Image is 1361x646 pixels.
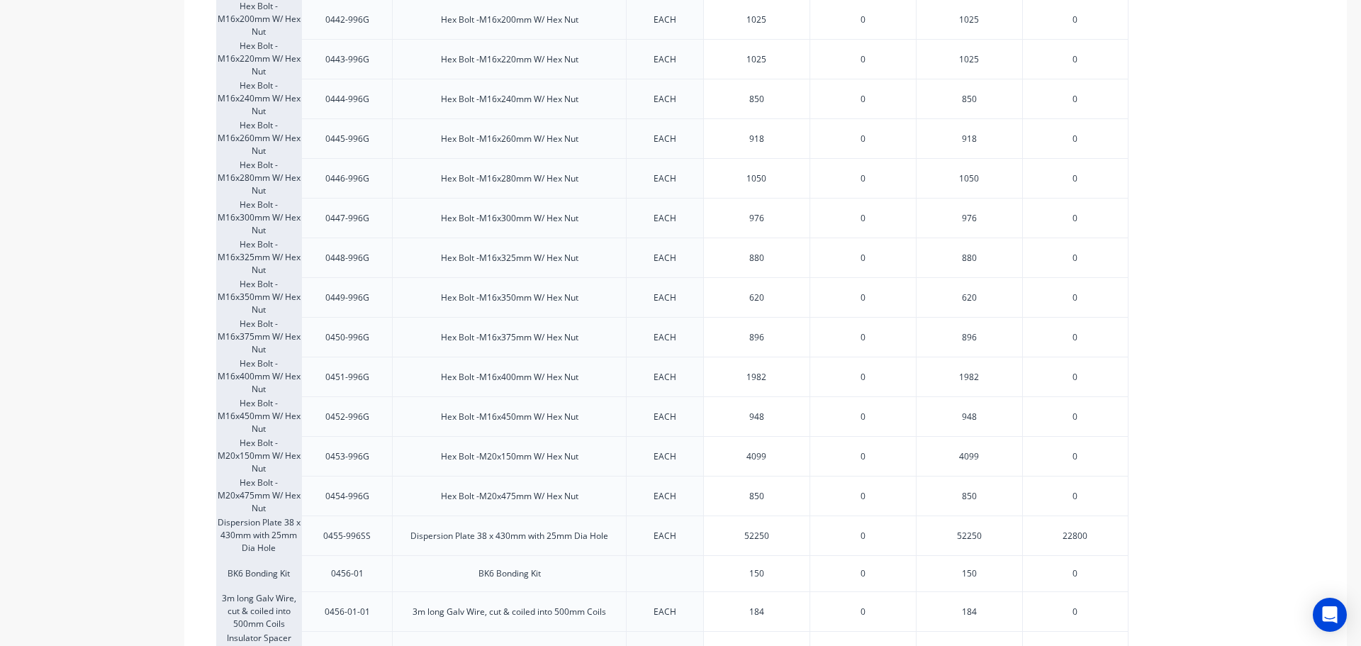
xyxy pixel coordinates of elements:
[861,490,866,503] span: 0
[704,42,810,77] div: 1025
[916,158,1022,198] div: 1050
[1072,13,1077,26] span: 0
[654,53,676,66] div: EACH
[1072,133,1077,145] span: 0
[216,39,301,79] div: Hex Bolt -M16x220mm W/ Hex Nut
[654,212,676,225] div: EACH
[704,201,810,236] div: 976
[216,118,301,158] div: Hex Bolt -M16x260mm W/ Hex Nut
[441,13,578,26] div: Hex Bolt -M16x200mm W/ Hex Nut
[861,93,866,106] span: 0
[704,240,810,276] div: 880
[704,2,810,38] div: 1025
[704,594,810,630] div: 184
[654,411,676,423] div: EACH
[413,606,606,618] div: 3m long Galv Wire, cut & coiled into 500mm Coils
[916,396,1022,436] div: 948
[916,238,1022,277] div: 880
[704,161,810,196] div: 1050
[1072,567,1077,580] span: 0
[1072,291,1077,304] span: 0
[861,530,866,542] span: 0
[861,53,866,66] span: 0
[441,53,578,66] div: Hex Bolt -M16x220mm W/ Hex Nut
[216,238,301,277] div: Hex Bolt -M16x325mm W/ Hex Nut
[216,198,301,238] div: Hex Bolt -M16x300mm W/ Hex Nut
[216,476,301,516] div: Hex Bolt -M20x475mm W/ Hex Nut
[916,516,1022,555] div: 52250
[861,567,866,580] span: 0
[216,277,301,317] div: Hex Bolt -M16x350mm W/ Hex Nut
[1072,371,1077,384] span: 0
[216,79,301,118] div: Hex Bolt -M16x240mm W/ Hex Nut
[704,479,810,514] div: 850
[216,555,301,591] div: BK6 Bonding Kit
[216,158,301,198] div: Hex Bolt -M16x280mm W/ Hex Nut
[654,252,676,264] div: EACH
[916,39,1022,79] div: 1025
[325,13,369,26] div: 0442-996G
[654,13,676,26] div: EACH
[325,93,369,106] div: 0444-996G
[704,439,810,474] div: 4099
[861,331,866,344] span: 0
[325,606,370,618] div: 0456-01-01
[654,530,676,542] div: EACH
[325,53,369,66] div: 0443-996G
[1063,530,1087,542] span: 22800
[325,411,369,423] div: 0452-996G
[861,13,866,26] span: 0
[704,82,810,117] div: 850
[325,133,369,145] div: 0445-996G
[1072,53,1077,66] span: 0
[441,93,578,106] div: Hex Bolt -M16x240mm W/ Hex Nut
[216,396,301,436] div: Hex Bolt -M16x450mm W/ Hex Nut
[704,518,810,554] div: 52250
[1072,331,1077,344] span: 0
[325,371,369,384] div: 0451-996G
[704,399,810,435] div: 948
[916,357,1022,396] div: 1982
[654,133,676,145] div: EACH
[861,606,866,618] span: 0
[916,198,1022,238] div: 976
[216,516,301,555] div: Dispersion Plate 38 x 430mm with 25mm Dia Hole
[1072,252,1077,264] span: 0
[325,212,369,225] div: 0447-996G
[1072,606,1077,618] span: 0
[916,277,1022,317] div: 620
[916,476,1022,516] div: 850
[654,606,676,618] div: EACH
[654,93,676,106] div: EACH
[441,212,578,225] div: Hex Bolt -M16x300mm W/ Hex Nut
[441,371,578,384] div: Hex Bolt -M16x400mm W/ Hex Nut
[861,450,866,463] span: 0
[654,371,676,384] div: EACH
[441,490,578,503] div: Hex Bolt -M20x475mm W/ Hex Nut
[916,317,1022,357] div: 896
[325,172,369,185] div: 0446-996G
[654,291,676,304] div: EACH
[216,357,301,396] div: Hex Bolt -M16x400mm W/ Hex Nut
[1072,411,1077,423] span: 0
[861,252,866,264] span: 0
[441,411,578,423] div: Hex Bolt -M16x450mm W/ Hex Nut
[654,172,676,185] div: EACH
[861,291,866,304] span: 0
[441,172,578,185] div: Hex Bolt -M16x280mm W/ Hex Nut
[325,450,369,463] div: 0453-996G
[704,320,810,355] div: 896
[654,490,676,503] div: EACH
[654,450,676,463] div: EACH
[441,450,578,463] div: Hex Bolt -M20x150mm W/ Hex Nut
[916,436,1022,476] div: 4099
[704,360,810,395] div: 1982
[441,252,578,264] div: Hex Bolt -M16x325mm W/ Hex Nut
[1072,212,1077,225] span: 0
[325,252,369,264] div: 0448-996G
[216,317,301,357] div: Hex Bolt -M16x375mm W/ Hex Nut
[1313,598,1347,632] div: Open Intercom Messenger
[323,530,371,542] div: 0455-996SS
[325,490,369,503] div: 0454-996G
[916,118,1022,158] div: 918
